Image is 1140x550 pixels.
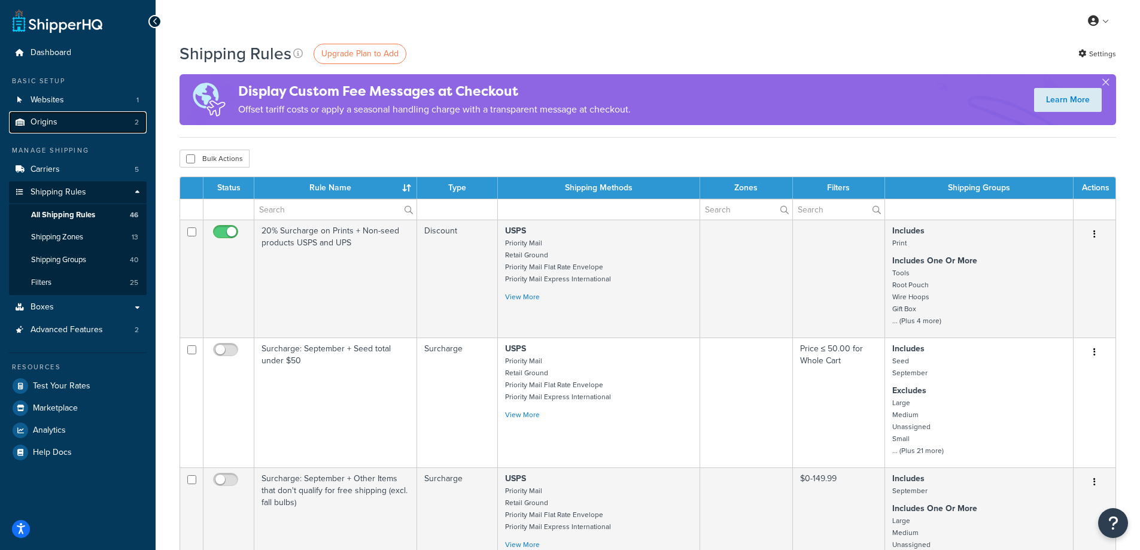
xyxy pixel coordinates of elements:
[892,342,925,355] strong: Includes
[135,117,139,127] span: 2
[498,177,700,199] th: Shipping Methods
[892,485,928,496] small: September
[180,42,291,65] h1: Shipping Rules
[892,224,925,237] strong: Includes
[9,204,147,226] a: All Shipping Rules 46
[9,226,147,248] li: Shipping Zones
[33,381,90,391] span: Test Your Rates
[31,302,54,312] span: Boxes
[31,210,95,220] span: All Shipping Rules
[505,472,526,485] strong: USPS
[135,325,139,335] span: 2
[180,150,250,168] button: Bulk Actions
[9,226,147,248] a: Shipping Zones 13
[505,539,540,550] a: View More
[793,338,885,467] td: Price ≤ 50.00 for Whole Cart
[130,278,138,288] span: 25
[9,204,147,226] li: All Shipping Rules
[793,177,885,199] th: Filters
[9,420,147,441] a: Analytics
[31,278,51,288] span: Filters
[892,397,944,456] small: Large Medium Unassigned Small ... (Plus 21 more)
[505,291,540,302] a: View More
[9,89,147,111] li: Websites
[9,249,147,271] a: Shipping Groups 40
[505,238,611,284] small: Priority Mail Retail Ground Priority Mail Flat Rate Envelope Priority Mail Express International
[700,177,793,199] th: Zones
[31,165,60,175] span: Carriers
[892,268,941,326] small: Tools Root Pouch Wire Hoops Gift Box ... (Plus 4 more)
[238,81,631,101] h4: Display Custom Fee Messages at Checkout
[314,44,406,64] a: Upgrade Plan to Add
[417,338,498,467] td: Surcharge
[9,181,147,295] li: Shipping Rules
[31,117,57,127] span: Origins
[892,384,926,397] strong: Excludes
[9,76,147,86] div: Basic Setup
[180,74,238,125] img: duties-banner-06bc72dcb5fe05cb3f9472aba00be2ae8eb53ab6f0d8bb03d382ba314ac3c341.png
[9,397,147,419] a: Marketplace
[1034,88,1102,112] a: Learn More
[1074,177,1115,199] th: Actions
[892,355,928,378] small: Seed September
[892,472,925,485] strong: Includes
[238,101,631,118] p: Offset tariff costs or apply a seasonal handling charge with a transparent message at checkout.
[9,319,147,341] li: Advanced Features
[700,199,792,220] input: Search
[33,403,78,414] span: Marketplace
[33,448,72,458] span: Help Docs
[9,272,147,294] li: Filters
[892,238,907,248] small: Print
[9,249,147,271] li: Shipping Groups
[136,95,139,105] span: 1
[505,224,526,237] strong: USPS
[254,177,417,199] th: Rule Name : activate to sort column ascending
[505,409,540,420] a: View More
[793,199,884,220] input: Search
[33,426,66,436] span: Analytics
[31,325,103,335] span: Advanced Features
[31,187,86,197] span: Shipping Rules
[892,254,977,267] strong: Includes One Or More
[9,272,147,294] a: Filters 25
[9,89,147,111] a: Websites 1
[417,177,498,199] th: Type
[31,48,71,58] span: Dashboard
[203,177,254,199] th: Status
[505,342,526,355] strong: USPS
[892,502,977,515] strong: Includes One Or More
[9,181,147,203] a: Shipping Rules
[9,111,147,133] li: Origins
[9,145,147,156] div: Manage Shipping
[31,255,86,265] span: Shipping Groups
[9,111,147,133] a: Origins 2
[130,210,138,220] span: 46
[9,159,147,181] li: Carriers
[31,95,64,105] span: Websites
[505,355,611,402] small: Priority Mail Retail Ground Priority Mail Flat Rate Envelope Priority Mail Express International
[9,42,147,64] li: Dashboard
[9,362,147,372] div: Resources
[135,165,139,175] span: 5
[9,319,147,341] a: Advanced Features 2
[9,159,147,181] a: Carriers 5
[31,232,83,242] span: Shipping Zones
[254,220,417,338] td: 20% Surcharge on Prints + Non-seed products USPS and UPS
[885,177,1074,199] th: Shipping Groups
[9,296,147,318] a: Boxes
[417,220,498,338] td: Discount
[9,375,147,397] a: Test Your Rates
[254,199,417,220] input: Search
[254,338,417,467] td: Surcharge: September + Seed total under $50
[505,485,611,532] small: Priority Mail Retail Ground Priority Mail Flat Rate Envelope Priority Mail Express International
[13,9,102,33] a: ShipperHQ Home
[130,255,138,265] span: 40
[9,442,147,463] a: Help Docs
[1078,45,1116,62] a: Settings
[321,47,399,60] span: Upgrade Plan to Add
